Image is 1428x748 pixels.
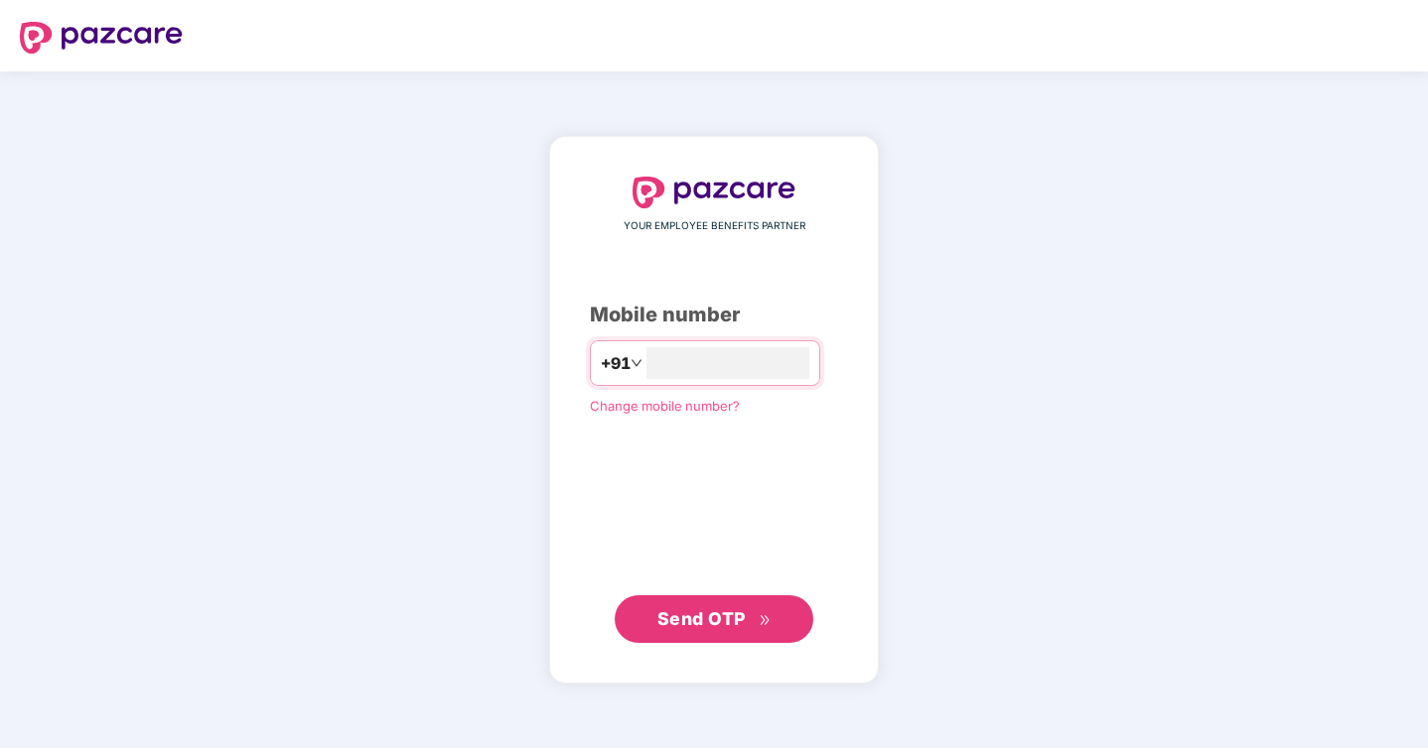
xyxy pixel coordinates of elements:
[615,595,813,643] button: Send OTPdouble-right
[601,351,631,376] span: +91
[20,22,183,54] img: logo
[631,357,643,369] span: down
[624,218,805,234] span: YOUR EMPLOYEE BENEFITS PARTNER
[759,614,772,627] span: double-right
[590,300,838,330] div: Mobile number
[633,177,795,208] img: logo
[590,398,740,414] a: Change mobile number?
[657,608,746,629] span: Send OTP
